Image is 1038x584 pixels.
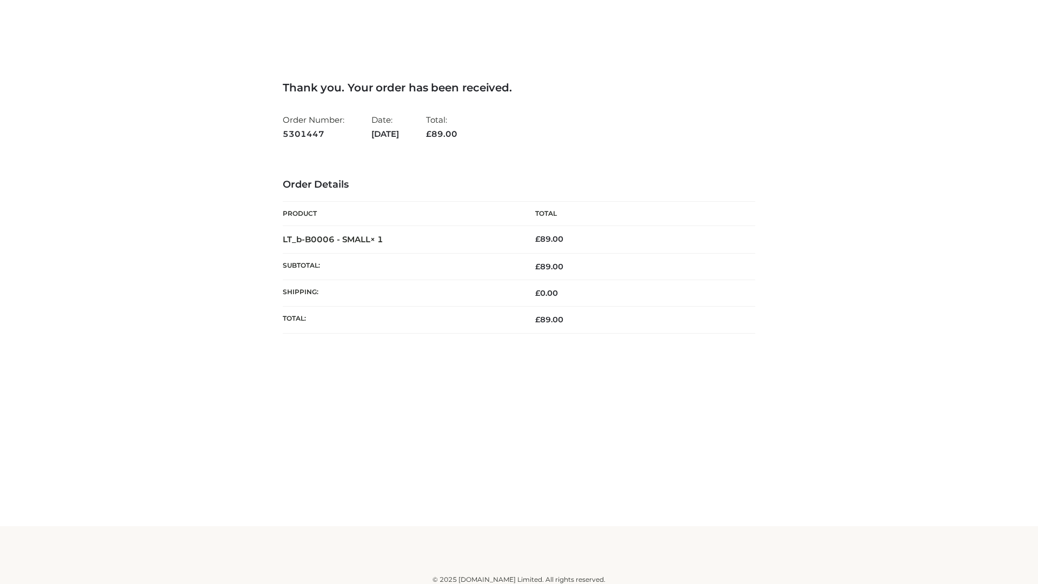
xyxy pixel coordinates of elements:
[370,234,383,244] strong: × 1
[283,81,755,94] h3: Thank you. Your order has been received.
[519,202,755,226] th: Total
[535,234,563,244] bdi: 89.00
[283,253,519,280] th: Subtotal:
[535,288,558,298] bdi: 0.00
[283,234,383,244] strong: LT_b-B0006 - SMALL
[535,315,540,324] span: £
[283,307,519,333] th: Total:
[535,288,540,298] span: £
[535,262,563,271] span: 89.00
[371,110,399,143] li: Date:
[283,127,344,141] strong: 5301447
[426,110,457,143] li: Total:
[426,129,431,139] span: £
[535,234,540,244] span: £
[371,127,399,141] strong: [DATE]
[535,262,540,271] span: £
[283,280,519,307] th: Shipping:
[283,110,344,143] li: Order Number:
[535,315,563,324] span: 89.00
[283,179,755,191] h3: Order Details
[283,202,519,226] th: Product
[426,129,457,139] span: 89.00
